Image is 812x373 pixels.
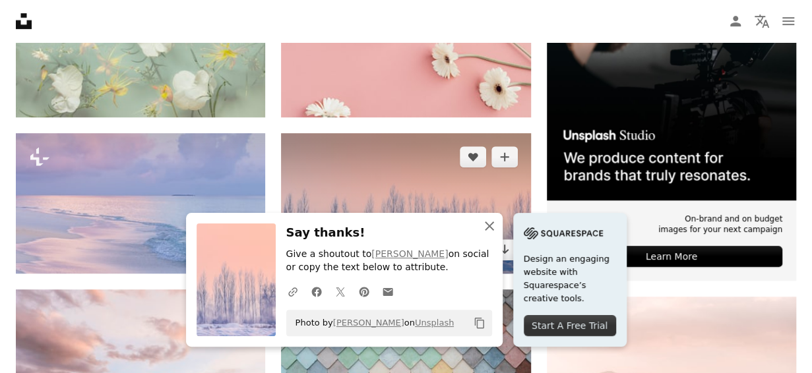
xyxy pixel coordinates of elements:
[286,223,492,243] h3: Say thanks!
[289,312,454,333] span: Photo by on
[491,146,518,167] button: Add to Collection
[561,246,782,267] div: Learn More
[352,278,376,304] a: Share on Pinterest
[328,278,352,304] a: Share on Twitter
[524,223,603,243] img: file-1705255347840-230a6ab5bca9image
[524,252,616,305] span: Design an engaging website with Squarespace’s creative tools.
[333,318,404,328] a: [PERSON_NAME]
[286,248,492,274] p: Give a shoutout to on social or copy the text below to attribute.
[16,133,265,273] img: a view of a beach with waves coming in to shore
[749,8,775,34] button: Language
[460,146,486,167] button: Like
[722,8,749,34] a: Log in / Sign up
[656,214,782,236] span: On-brand and on budget images for your next campaign
[281,197,530,209] a: snowfield with dried trees
[16,13,32,29] a: Home — Unsplash
[415,318,454,328] a: Unsplash
[371,248,448,259] a: [PERSON_NAME]
[16,197,265,209] a: a view of a beach with waves coming in to shore
[305,278,328,304] a: Share on Facebook
[281,133,530,273] img: snowfield with dried trees
[524,315,616,336] div: Start A Free Trial
[513,213,627,347] a: Design an engaging website with Squarespace’s creative tools.Start A Free Trial
[376,278,400,304] a: Share over email
[468,312,491,334] button: Copy to clipboard
[775,8,801,34] button: Menu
